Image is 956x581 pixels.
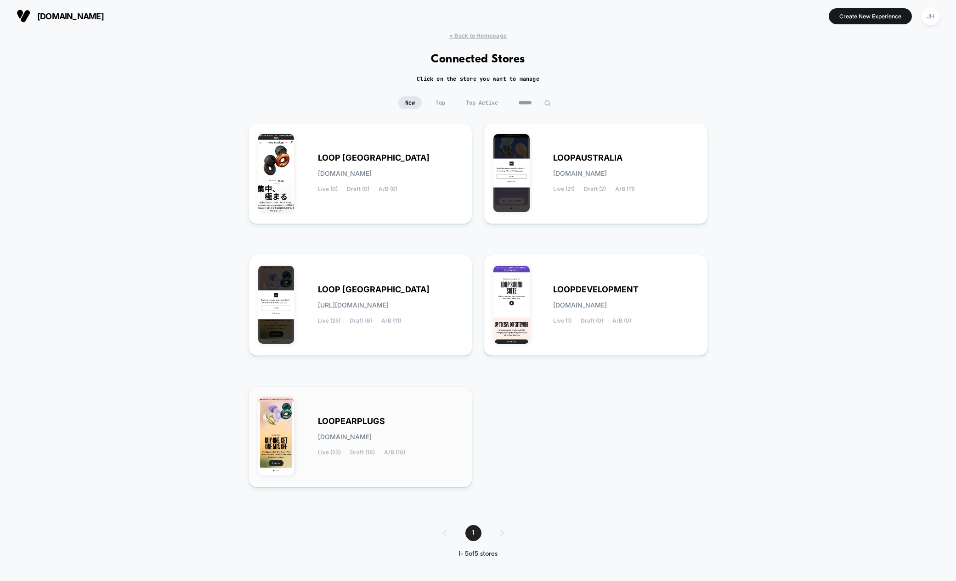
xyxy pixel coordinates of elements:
[431,53,525,66] h1: Connected Stores
[919,7,942,26] button: JH
[581,318,603,324] span: Draft (0)
[258,134,294,212] img: LOOP_JAPAN
[318,155,430,161] span: LOOP [GEOGRAPHIC_DATA]
[318,186,338,192] span: Live (0)
[553,155,622,161] span: LOOPAUSTRALIA
[459,96,505,109] span: Top Active
[493,134,530,212] img: LOOPAUSTRALIA
[350,449,375,456] span: Draft (18)
[429,96,452,109] span: Top
[347,186,369,192] span: Draft (0)
[449,32,507,39] span: < Back to Homepage
[615,186,635,192] span: A/B (11)
[17,9,30,23] img: Visually logo
[465,525,481,541] span: 1
[553,286,639,293] span: LOOPDEVELOPMENT
[318,286,430,293] span: LOOP [GEOGRAPHIC_DATA]
[922,7,939,25] div: JH
[258,266,294,344] img: LOOP_UNITED_STATES
[612,318,631,324] span: A/B (0)
[553,186,575,192] span: Live (21)
[37,11,104,21] span: [DOMAIN_NAME]
[434,550,522,558] div: 1 - 5 of 5 stores
[350,318,372,324] span: Draft (6)
[258,397,294,475] img: LOOPEARPLUGS
[381,318,401,324] span: A/B (11)
[553,302,607,308] span: [DOMAIN_NAME]
[829,8,912,24] button: Create New Experience
[318,418,385,425] span: LOOPEARPLUGS
[544,100,551,106] img: edit
[318,302,389,308] span: [URL][DOMAIN_NAME]
[384,449,405,456] span: A/B (10)
[318,449,341,456] span: Live (23)
[318,434,372,440] span: [DOMAIN_NAME]
[379,186,397,192] span: A/B (0)
[14,9,107,23] button: [DOMAIN_NAME]
[493,266,530,344] img: LOOPDEVELOPMENT
[584,186,606,192] span: Draft (2)
[417,75,539,83] h2: Click on the store you want to manage
[318,318,340,324] span: Live (25)
[553,318,571,324] span: Live (1)
[318,170,372,177] span: [DOMAIN_NAME]
[398,96,422,109] span: New
[553,170,607,177] span: [DOMAIN_NAME]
